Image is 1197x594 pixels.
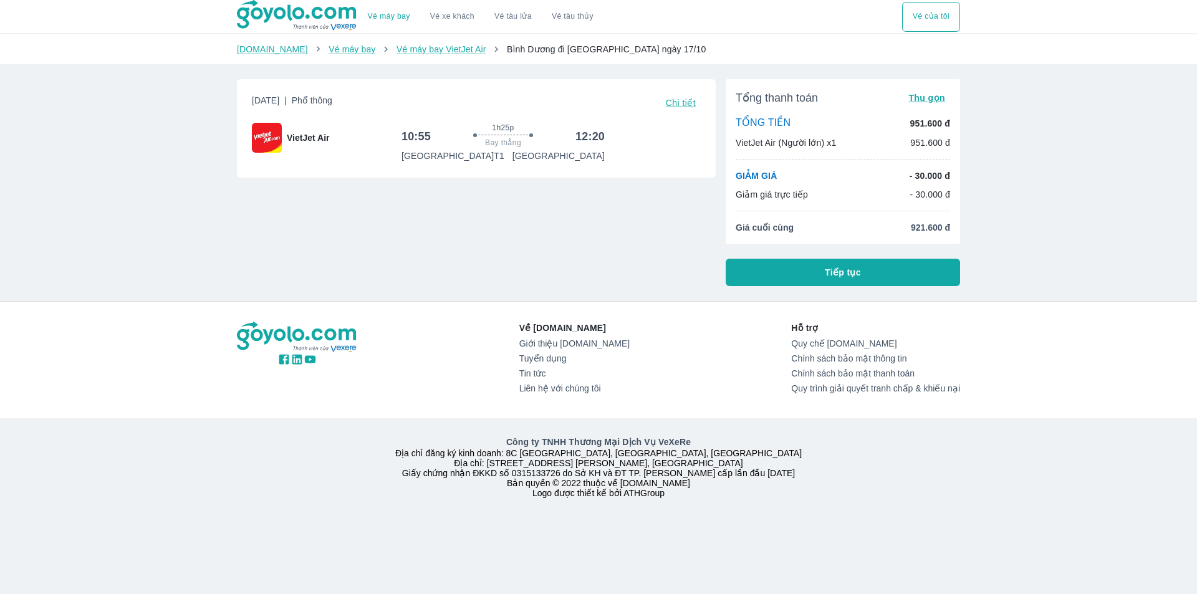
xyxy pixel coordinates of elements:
div: choose transportation mode [902,2,960,32]
a: Tuyển dụng [519,353,630,363]
a: Vé máy bay [329,44,375,54]
img: logo [237,322,358,353]
button: Vé tàu thủy [542,2,603,32]
span: Phổ thông [292,95,332,105]
div: Địa chỉ đăng ký kinh doanh: 8C [GEOGRAPHIC_DATA], [GEOGRAPHIC_DATA], [GEOGRAPHIC_DATA] Địa chỉ: [... [229,436,968,498]
a: Quy trình giải quyết tranh chấp & khiếu nại [791,383,960,393]
span: | [284,95,287,105]
span: 921.600 đ [911,221,950,234]
p: [GEOGRAPHIC_DATA] T1 [401,150,504,162]
p: GIẢM GIÁ [736,170,777,182]
span: Tổng thanh toán [736,90,818,105]
p: 951.600 đ [910,137,950,149]
a: Vé tàu lửa [484,2,542,32]
a: Tin tức [519,368,630,378]
span: Chi tiết [666,98,696,108]
div: choose transportation mode [358,2,603,32]
a: Giới thiệu [DOMAIN_NAME] [519,338,630,348]
span: 1h25p [492,123,514,133]
p: - 30.000 đ [910,170,950,182]
a: Chính sách bảo mật thanh toán [791,368,960,378]
p: Công ty TNHH Thương Mại Dịch Vụ VeXeRe [239,436,958,448]
a: Chính sách bảo mật thông tin [791,353,960,363]
span: Bình Dương đi [GEOGRAPHIC_DATA] ngày 17/10 [507,44,706,54]
span: [DATE] [252,94,332,112]
p: 951.600 đ [910,117,950,130]
span: Thu gọn [908,93,945,103]
a: Quy chế [DOMAIN_NAME] [791,338,960,348]
button: Vé của tôi [902,2,960,32]
p: VietJet Air (Người lớn) x1 [736,137,836,149]
a: Vé máy bay [368,12,410,21]
a: Vé máy bay VietJet Air [397,44,486,54]
button: Tiếp tục [726,259,960,286]
h6: 12:20 [575,129,605,144]
button: Chi tiết [661,94,701,112]
p: - 30.000 đ [910,188,950,201]
p: [GEOGRAPHIC_DATA] [512,150,605,162]
a: Liên hệ với chúng tôi [519,383,630,393]
p: TỔNG TIỀN [736,117,791,130]
p: Về [DOMAIN_NAME] [519,322,630,334]
span: Bay thẳng [485,138,521,148]
span: Giá cuối cùng [736,221,794,234]
button: Thu gọn [903,89,950,107]
nav: breadcrumb [237,43,960,55]
a: Vé xe khách [430,12,474,21]
span: Tiếp tục [825,266,861,279]
span: VietJet Air [287,132,329,144]
p: Giảm giá trực tiếp [736,188,808,201]
p: Hỗ trợ [791,322,960,334]
a: [DOMAIN_NAME] [237,44,308,54]
h6: 10:55 [401,129,431,144]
